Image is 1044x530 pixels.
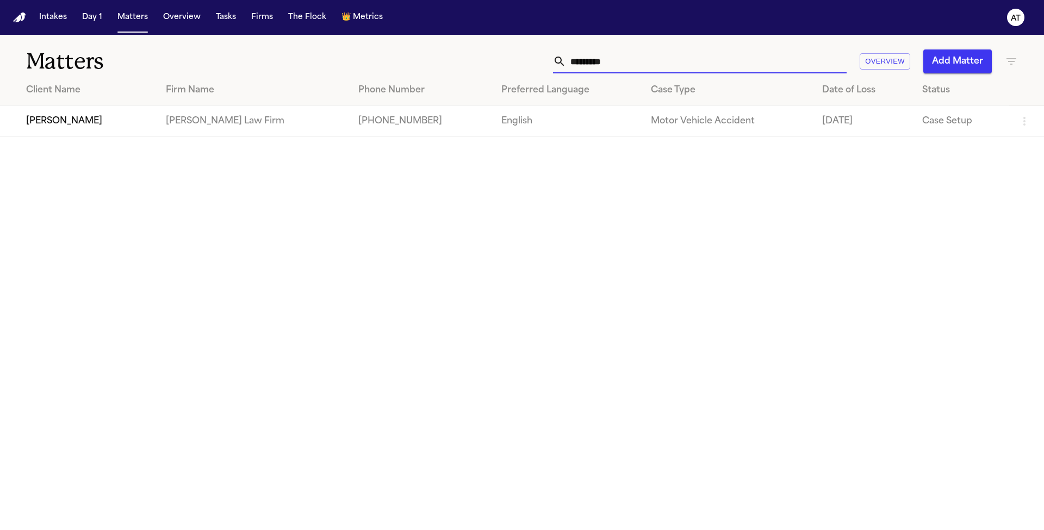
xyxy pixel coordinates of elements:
button: Matters [113,8,152,27]
div: Date of Loss [822,84,905,97]
div: Preferred Language [501,84,633,97]
h1: Matters [26,48,315,75]
a: Home [13,13,26,23]
td: Motor Vehicle Accident [642,106,814,137]
button: Tasks [212,8,240,27]
div: Client Name [26,84,148,97]
button: Intakes [35,8,71,27]
button: Overview [860,53,910,70]
td: English [493,106,642,137]
td: [PHONE_NUMBER] [350,106,493,137]
div: Case Type [651,84,805,97]
td: Case Setup [913,106,1009,137]
td: [PERSON_NAME] Law Firm [157,106,350,137]
img: Finch Logo [13,13,26,23]
button: Overview [159,8,205,27]
div: Firm Name [166,84,341,97]
button: Firms [247,8,277,27]
button: Day 1 [78,8,107,27]
button: crownMetrics [337,8,387,27]
button: The Flock [284,8,331,27]
div: Phone Number [358,84,484,97]
td: [DATE] [813,106,913,137]
div: Status [922,84,1000,97]
button: Add Matter [923,49,992,73]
